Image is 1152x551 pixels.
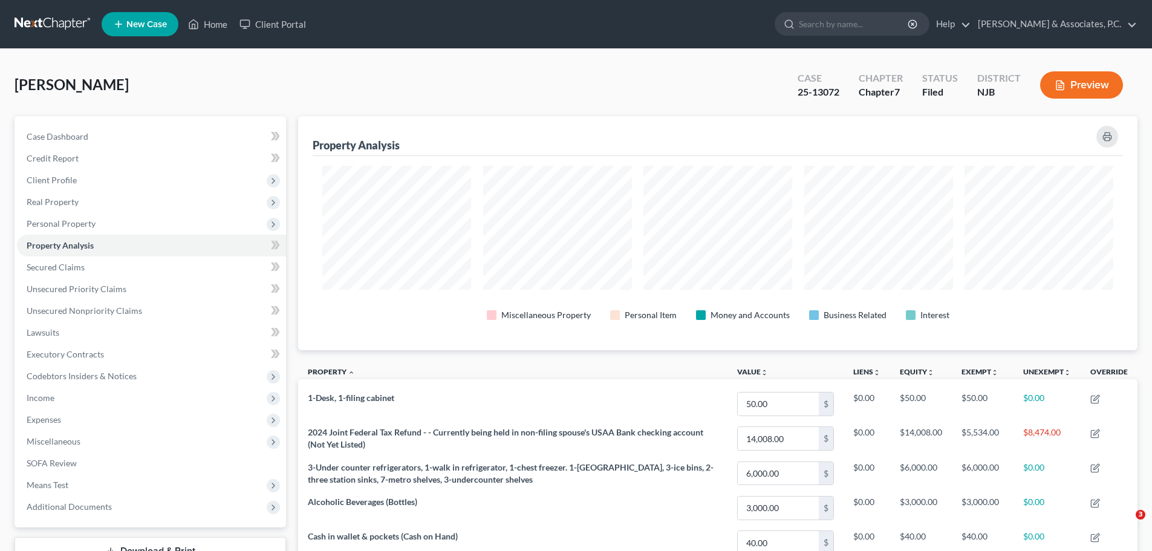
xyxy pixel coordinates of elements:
td: $6,000.00 [890,456,952,491]
div: District [977,71,1021,85]
span: Miscellaneous [27,436,80,446]
td: $3,000.00 [952,491,1014,525]
td: $0.00 [1014,456,1081,491]
span: 2024 Joint Federal Tax Refund - - Currently being held in non-filing spouse's USAA Bank checking ... [308,427,703,449]
div: $ [819,462,833,485]
iframe: Intercom live chat [1111,510,1140,539]
span: Client Profile [27,175,77,185]
a: Liensunfold_more [853,367,880,376]
span: Unsecured Nonpriority Claims [27,305,142,316]
div: Filed [922,85,958,99]
div: Miscellaneous Property [501,309,591,321]
span: Credit Report [27,153,79,163]
span: Alcoholic Beverages (Bottles) [308,497,417,507]
span: Cash in wallet & pockets (Cash on Hand) [308,531,458,541]
td: $50.00 [890,386,952,421]
a: Exemptunfold_more [962,367,998,376]
a: Help [930,13,971,35]
span: Personal Property [27,218,96,229]
a: SOFA Review [17,452,286,474]
a: Lawsuits [17,322,286,344]
div: Money and Accounts [711,309,790,321]
i: unfold_more [991,369,998,376]
span: Secured Claims [27,262,85,272]
span: Executory Contracts [27,349,104,359]
td: $14,008.00 [890,422,952,456]
td: $0.00 [1014,491,1081,525]
span: Expenses [27,414,61,425]
span: Additional Documents [27,501,112,512]
div: $ [819,393,833,416]
a: Executory Contracts [17,344,286,365]
a: Secured Claims [17,256,286,278]
div: NJB [977,85,1021,99]
span: Lawsuits [27,327,59,337]
div: Business Related [824,309,887,321]
a: Unsecured Nonpriority Claims [17,300,286,322]
td: $0.00 [844,422,890,456]
div: $ [819,427,833,450]
span: Income [27,393,54,403]
a: Credit Report [17,148,286,169]
div: Chapter [859,71,903,85]
td: $0.00 [844,491,890,525]
i: expand_less [348,369,355,376]
span: 7 [894,86,900,97]
div: Status [922,71,958,85]
span: 3-Under counter refrigerators, 1-walk in refrigerator, 1-chest freezer. 1-[GEOGRAPHIC_DATA], 3-ic... [308,462,714,484]
div: 25-13072 [798,85,839,99]
i: unfold_more [873,369,880,376]
span: 3 [1136,510,1145,520]
span: [PERSON_NAME] [15,76,129,93]
i: unfold_more [761,369,768,376]
a: Property expand_less [308,367,355,376]
span: Real Property [27,197,79,207]
a: [PERSON_NAME] & Associates, P.C. [972,13,1137,35]
div: Interest [920,309,949,321]
span: New Case [126,20,167,29]
div: Chapter [859,85,903,99]
i: unfold_more [927,369,934,376]
td: $8,474.00 [1014,422,1081,456]
div: Property Analysis [313,138,400,152]
td: $0.00 [1014,386,1081,421]
td: $3,000.00 [890,491,952,525]
span: Codebtors Insiders & Notices [27,371,137,381]
td: $0.00 [844,386,890,421]
a: Valueunfold_more [737,367,768,376]
a: Client Portal [233,13,312,35]
a: Property Analysis [17,235,286,256]
td: $50.00 [952,386,1014,421]
span: Unsecured Priority Claims [27,284,126,294]
a: Home [182,13,233,35]
td: $6,000.00 [952,456,1014,491]
span: Case Dashboard [27,131,88,142]
input: 0.00 [738,497,819,520]
input: 0.00 [738,427,819,450]
a: Unexemptunfold_more [1023,367,1071,376]
i: unfold_more [1064,369,1071,376]
div: Case [798,71,839,85]
div: $ [819,497,833,520]
span: Property Analysis [27,240,94,250]
input: 0.00 [738,462,819,485]
span: Means Test [27,480,68,490]
span: SOFA Review [27,458,77,468]
th: Override [1081,360,1137,387]
input: Search by name... [799,13,910,35]
button: Preview [1040,71,1123,99]
a: Unsecured Priority Claims [17,278,286,300]
a: Equityunfold_more [900,367,934,376]
span: 1-Desk, 1-filing cabinet [308,393,394,403]
td: $5,534.00 [952,422,1014,456]
input: 0.00 [738,393,819,416]
td: $0.00 [844,456,890,491]
div: Personal Item [625,309,677,321]
a: Case Dashboard [17,126,286,148]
